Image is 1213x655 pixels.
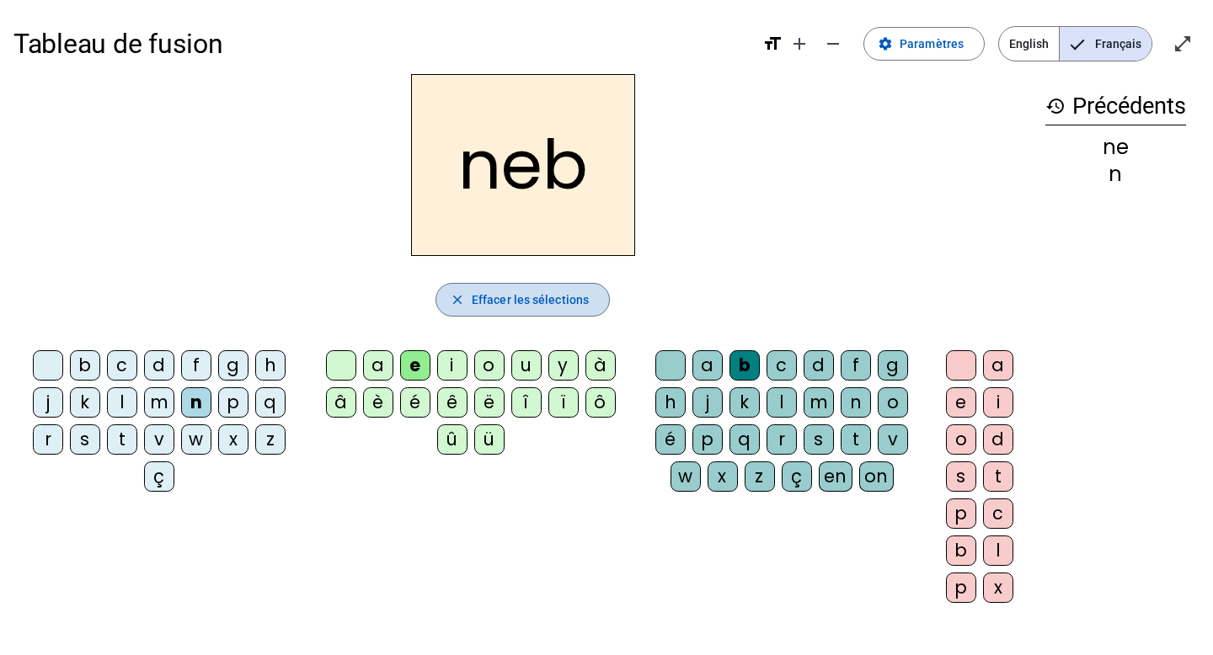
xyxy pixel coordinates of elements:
mat-icon: format_size [762,34,783,54]
span: English [999,27,1059,61]
div: x [708,461,738,492]
div: f [181,350,211,381]
div: m [804,387,834,418]
mat-button-toggle-group: Language selection [998,26,1152,61]
div: h [655,387,686,418]
div: f [841,350,871,381]
div: û [437,424,468,455]
div: s [804,424,834,455]
div: b [946,535,976,566]
div: î [511,387,542,418]
div: h [255,350,286,381]
div: i [437,350,468,381]
div: à [585,350,616,381]
div: t [107,424,137,455]
button: Entrer en plein écran [1166,27,1200,61]
div: k [70,387,100,418]
button: Paramètres [863,27,985,61]
div: t [983,461,1013,492]
div: o [946,424,976,455]
div: m [144,387,174,418]
div: g [218,350,248,381]
div: a [983,350,1013,381]
div: on [859,461,894,492]
div: g [878,350,908,381]
div: ë [474,387,505,418]
div: r [33,424,63,455]
div: e [946,387,976,418]
div: c [767,350,797,381]
div: a [363,350,393,381]
div: è [363,387,393,418]
div: n [1045,164,1186,184]
div: d [983,424,1013,455]
div: d [804,350,834,381]
div: u [511,350,542,381]
div: c [983,498,1013,529]
button: Diminuer la taille de la police [816,27,850,61]
div: n [181,387,211,418]
div: p [946,572,976,603]
span: Français [1060,27,1152,61]
div: p [692,424,723,455]
div: â [326,387,356,418]
div: l [107,387,137,418]
h1: Tableau de fusion [13,17,749,71]
div: ç [782,461,812,492]
div: w [181,424,211,455]
div: ü [474,424,505,455]
h3: Précédents [1045,88,1186,125]
div: x [983,572,1013,603]
div: j [692,387,723,418]
h2: neb [411,74,635,256]
div: v [878,424,908,455]
mat-icon: history [1045,96,1066,116]
span: Paramètres [900,34,964,54]
span: Effacer les sélections [472,290,589,310]
div: o [878,387,908,418]
div: k [729,387,760,418]
div: c [107,350,137,381]
div: y [548,350,579,381]
div: s [70,424,100,455]
div: s [946,461,976,492]
div: i [983,387,1013,418]
div: é [655,424,686,455]
div: ô [585,387,616,418]
mat-icon: open_in_full [1173,34,1193,54]
div: ï [548,387,579,418]
div: j [33,387,63,418]
div: b [70,350,100,381]
div: ê [437,387,468,418]
div: a [692,350,723,381]
div: d [144,350,174,381]
button: Augmenter la taille de la police [783,27,816,61]
mat-icon: remove [823,34,843,54]
div: x [218,424,248,455]
div: z [255,424,286,455]
div: v [144,424,174,455]
mat-icon: close [450,292,465,307]
div: q [255,387,286,418]
mat-icon: settings [878,36,893,51]
div: r [767,424,797,455]
div: l [767,387,797,418]
div: p [946,498,976,529]
div: ç [144,461,174,492]
mat-icon: add [789,34,810,54]
div: l [983,535,1013,566]
div: b [729,350,760,381]
div: en [819,461,852,492]
div: é [400,387,430,418]
div: ne [1045,137,1186,157]
div: z [745,461,775,492]
div: e [400,350,430,381]
div: q [729,424,760,455]
div: n [841,387,871,418]
button: Effacer les sélections [436,283,610,317]
div: t [841,424,871,455]
div: p [218,387,248,418]
div: o [474,350,505,381]
div: w [671,461,701,492]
